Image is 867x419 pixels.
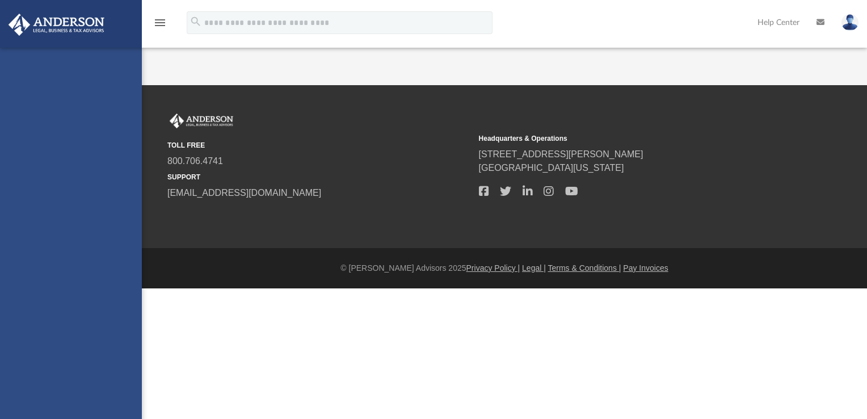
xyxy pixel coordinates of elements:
[623,263,668,273] a: Pay Invoices
[142,262,867,274] div: © [PERSON_NAME] Advisors 2025
[548,263,621,273] a: Terms & Conditions |
[153,22,167,30] a: menu
[841,14,858,31] img: User Pic
[479,133,782,144] small: Headquarters & Operations
[167,140,471,150] small: TOLL FREE
[167,114,235,128] img: Anderson Advisors Platinum Portal
[153,16,167,30] i: menu
[190,15,202,28] i: search
[5,14,108,36] img: Anderson Advisors Platinum Portal
[479,149,643,159] a: [STREET_ADDRESS][PERSON_NAME]
[466,263,520,273] a: Privacy Policy |
[167,188,321,198] a: [EMAIL_ADDRESS][DOMAIN_NAME]
[167,156,223,166] a: 800.706.4741
[167,172,471,182] small: SUPPORT
[522,263,546,273] a: Legal |
[479,163,624,173] a: [GEOGRAPHIC_DATA][US_STATE]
